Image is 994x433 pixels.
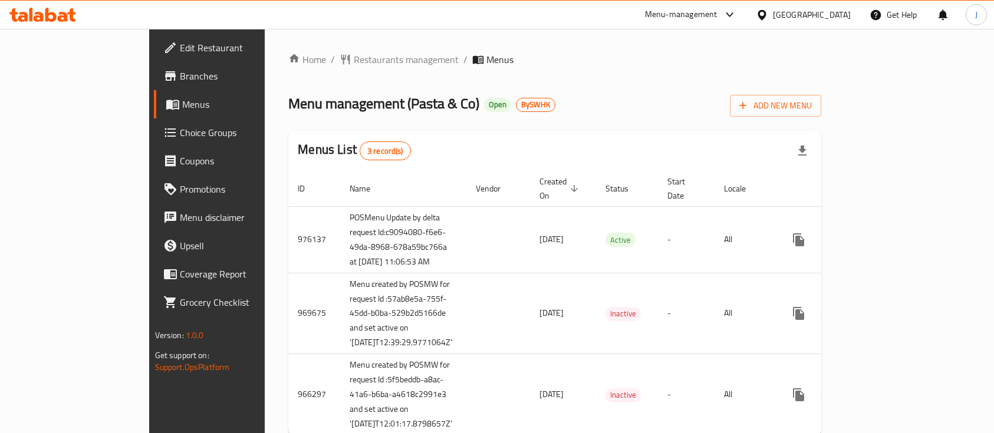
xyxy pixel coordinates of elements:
[340,206,466,273] td: POSMenu Update by delta request Id:c9094080-f6e6-49da-8968-678a59bc766a at [DATE] 11:06:53 AM
[154,288,315,316] a: Grocery Checklist
[154,203,315,232] a: Menu disclaimer
[715,273,775,354] td: All
[180,154,306,168] span: Coupons
[773,8,851,21] div: [GEOGRAPHIC_DATA]
[605,307,641,320] span: Inactive
[739,98,812,113] span: Add New Menu
[605,388,641,402] div: Inactive
[154,62,315,90] a: Branches
[350,181,386,196] span: Name
[180,210,306,224] span: Menu disclaimer
[154,232,315,260] a: Upsell
[785,226,813,254] button: more
[775,171,907,207] th: Actions
[813,299,841,328] button: Change Status
[340,273,466,354] td: Menu created by POSMW for request Id :57ab8e5a-755f-45dd-b0ba-529b2d5166de and set active on '[DA...
[539,305,564,320] span: [DATE]
[154,147,315,175] a: Coupons
[180,182,306,196] span: Promotions
[154,90,315,118] a: Menus
[813,381,841,409] button: Change Status
[288,90,479,117] span: Menu management ( Pasta & Co )
[298,141,410,160] h2: Menus List
[180,267,306,281] span: Coverage Report
[354,52,459,67] span: Restaurants management
[154,118,315,147] a: Choice Groups
[788,137,817,165] div: Export file
[182,97,306,111] span: Menus
[180,239,306,253] span: Upsell
[186,328,204,343] span: 1.0.0
[605,388,641,402] span: Inactive
[785,299,813,328] button: more
[463,52,468,67] li: /
[539,232,564,247] span: [DATE]
[516,100,555,110] span: BySWHK
[484,100,511,110] span: Open
[724,181,761,196] span: Locale
[180,41,306,55] span: Edit Restaurant
[155,348,209,363] span: Get support on:
[658,206,715,273] td: -
[180,69,306,83] span: Branches
[813,226,841,254] button: Change Status
[605,181,644,196] span: Status
[605,233,636,247] span: Active
[288,52,821,67] nav: breadcrumb
[154,34,315,62] a: Edit Restaurant
[476,181,516,196] span: Vendor
[331,52,335,67] li: /
[715,206,775,273] td: All
[154,260,315,288] a: Coverage Report
[180,295,306,309] span: Grocery Checklist
[180,125,306,140] span: Choice Groups
[486,52,514,67] span: Menus
[975,8,977,21] span: J
[340,52,459,67] a: Restaurants management
[155,328,184,343] span: Version:
[484,98,511,112] div: Open
[730,95,821,117] button: Add New Menu
[645,8,717,22] div: Menu-management
[155,359,230,375] a: Support.OpsPlatform
[360,141,411,160] div: Total records count
[539,174,582,203] span: Created On
[667,174,700,203] span: Start Date
[785,381,813,409] button: more
[539,386,564,402] span: [DATE]
[360,146,410,157] span: 3 record(s)
[658,273,715,354] td: -
[298,181,320,196] span: ID
[154,175,315,203] a: Promotions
